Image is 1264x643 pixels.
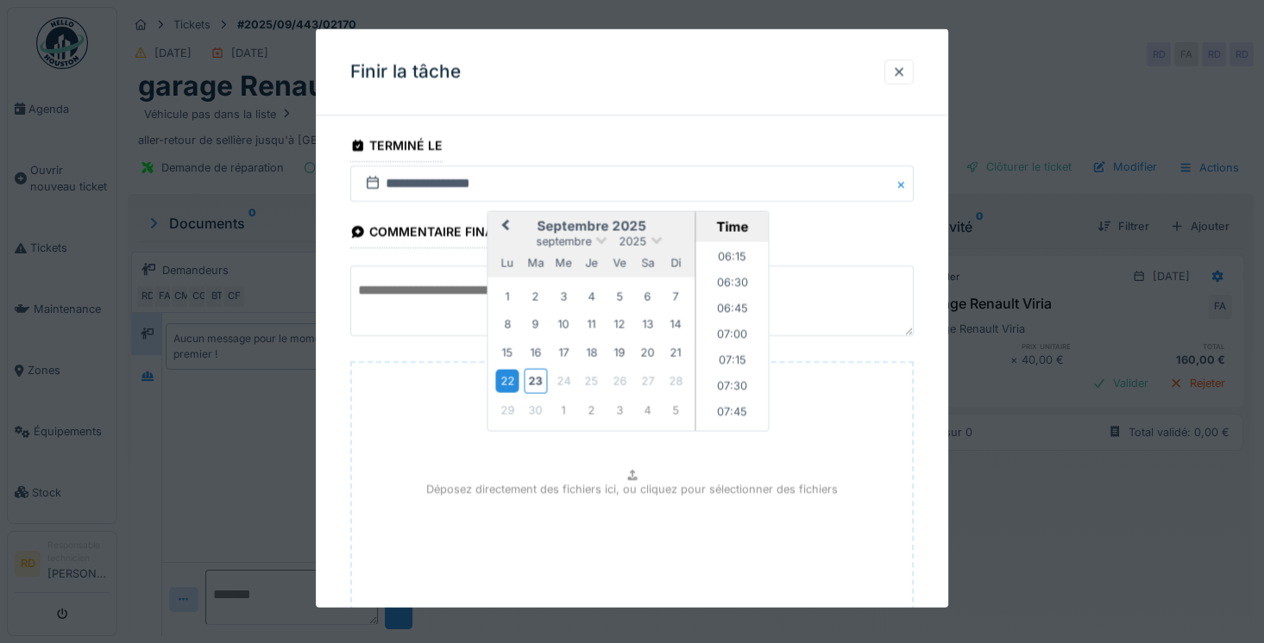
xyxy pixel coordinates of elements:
[636,340,659,364] div: Choose samedi 20 septembre 2025
[663,369,687,392] div: Not available dimanche 28 septembre 2025
[496,340,519,364] div: Choose lundi 15 septembre 2025
[488,218,695,234] h2: septembre 2025
[524,284,547,308] div: Choose mardi 2 septembre 2025
[552,251,575,274] div: mercredi
[350,219,500,248] div: Commentaire final
[496,284,519,308] div: Choose lundi 1 septembre 2025
[696,272,770,297] li: 06:30
[619,234,647,247] span: 2025
[552,340,575,364] div: Choose mercredi 17 septembre 2025
[580,340,603,364] div: Choose jeudi 18 septembre 2025
[496,398,519,421] div: Not available lundi 29 septembre 2025
[696,401,770,427] li: 07:45
[580,398,603,421] div: Not available jeudi 2 octobre 2025
[490,213,518,240] button: Previous Month
[696,323,770,349] li: 07:00
[580,251,603,274] div: jeudi
[663,284,687,308] div: Choose dimanche 7 septembre 2025
[524,340,547,364] div: Choose mardi 16 septembre 2025
[552,284,575,308] div: Choose mercredi 3 septembre 2025
[696,241,770,430] ul: Time
[426,481,838,497] p: Déposez directement des fichiers ici, ou cliquez pour sélectionner des fichiers
[696,427,770,453] li: 08:00
[608,312,632,335] div: Choose vendredi 12 septembre 2025
[524,368,547,393] div: Choose mardi 23 septembre 2025
[608,369,632,392] div: Not available vendredi 26 septembre 2025
[636,398,659,421] div: Not available samedi 4 octobre 2025
[701,218,764,234] div: Time
[608,340,632,364] div: Choose vendredi 19 septembre 2025
[496,369,519,392] div: Choose lundi 22 septembre 2025
[663,398,687,421] div: Not available dimanche 5 octobre 2025
[552,398,575,421] div: Not available mercredi 1 octobre 2025
[537,234,592,247] span: septembre
[663,340,687,364] div: Choose dimanche 21 septembre 2025
[696,297,770,323] li: 06:45
[552,312,575,335] div: Choose mercredi 10 septembre 2025
[663,251,687,274] div: dimanche
[524,251,547,274] div: mardi
[636,369,659,392] div: Not available samedi 27 septembre 2025
[524,398,547,421] div: Not available mardi 30 septembre 2025
[895,165,914,202] button: Close
[580,312,603,335] div: Choose jeudi 11 septembre 2025
[696,375,770,401] li: 07:30
[524,312,547,335] div: Choose mardi 9 septembre 2025
[350,133,443,162] div: Terminé le
[496,251,519,274] div: lundi
[636,284,659,308] div: Choose samedi 6 septembre 2025
[696,349,770,375] li: 07:15
[663,312,687,335] div: Choose dimanche 14 septembre 2025
[636,312,659,335] div: Choose samedi 13 septembre 2025
[580,284,603,308] div: Choose jeudi 4 septembre 2025
[636,251,659,274] div: samedi
[552,369,575,392] div: Not available mercredi 24 septembre 2025
[696,246,770,272] li: 06:15
[350,61,461,83] h3: Finir la tâche
[608,251,632,274] div: vendredi
[608,284,632,308] div: Choose vendredi 5 septembre 2025
[580,369,603,392] div: Not available jeudi 25 septembre 2025
[608,398,632,421] div: Not available vendredi 3 octobre 2025
[494,282,689,423] div: Month septembre, 2025
[496,312,519,335] div: Choose lundi 8 septembre 2025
